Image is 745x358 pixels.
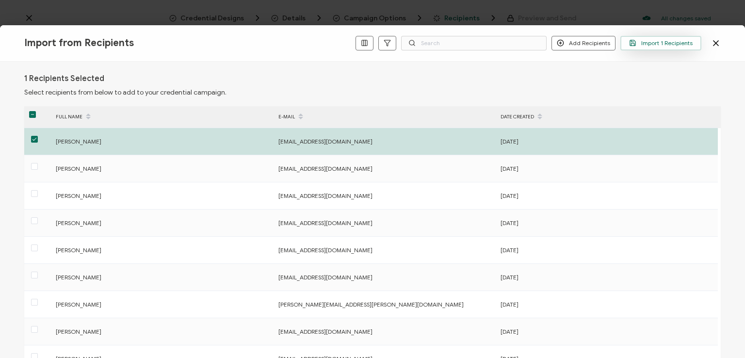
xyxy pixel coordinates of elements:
span: [EMAIL_ADDRESS][DOMAIN_NAME] [278,138,372,145]
div: E-MAIL [274,109,496,125]
span: Import from Recipients [24,37,134,49]
span: [EMAIL_ADDRESS][DOMAIN_NAME] [278,246,372,254]
span: [DATE] [501,328,518,335]
div: DATE CREATED [496,109,718,125]
h1: 1 Recipients Selected [24,74,104,83]
iframe: Chat Widget [696,311,745,358]
span: [EMAIL_ADDRESS][DOMAIN_NAME] [278,192,372,199]
input: Search [401,36,547,50]
span: [EMAIL_ADDRESS][DOMAIN_NAME] [278,165,372,172]
span: [DATE] [501,138,518,145]
span: [EMAIL_ADDRESS][DOMAIN_NAME] [278,274,372,281]
span: [DATE] [501,301,518,308]
span: [PERSON_NAME] [56,274,101,281]
span: [DATE] [501,246,518,254]
span: [PERSON_NAME] [56,301,101,308]
span: [DATE] [501,219,518,227]
div: FULL NAME [51,109,274,125]
span: [PERSON_NAME][EMAIL_ADDRESS][PERSON_NAME][DOMAIN_NAME] [278,301,464,308]
span: [EMAIL_ADDRESS][DOMAIN_NAME] [278,328,372,335]
span: [PERSON_NAME] [56,138,101,145]
span: [DATE] [501,192,518,199]
span: [PERSON_NAME] [56,192,101,199]
span: [PERSON_NAME] [56,328,101,335]
span: [PERSON_NAME] [56,165,101,172]
span: [PERSON_NAME] [56,246,101,254]
span: Import 1 Recipients [629,39,693,47]
span: Select recipients from below to add to your credential campaign. [24,88,227,97]
span: [DATE] [501,274,518,281]
span: [DATE] [501,165,518,172]
span: [PERSON_NAME] [56,219,101,227]
button: Add Recipients [551,36,615,50]
button: Import 1 Recipients [620,36,701,50]
span: [EMAIL_ADDRESS][DOMAIN_NAME] [278,219,372,227]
